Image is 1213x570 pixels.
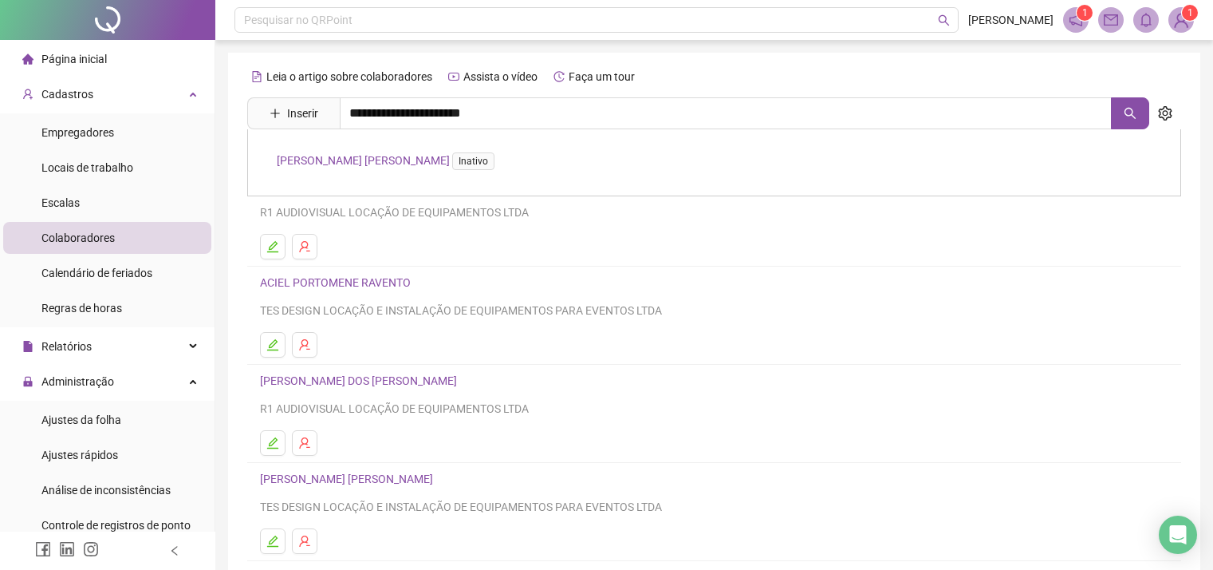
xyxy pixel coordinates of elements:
span: Faça um tour [569,70,635,83]
span: user-delete [298,437,311,449]
div: R1 AUDIOVISUAL LOCAÇÃO DE EQUIPAMENTOS LTDA [260,204,1168,221]
span: 1 [1082,7,1088,18]
span: edit [266,437,279,449]
span: setting [1158,106,1172,121]
span: search [938,14,950,26]
span: Colaboradores [41,232,115,244]
span: home [22,53,33,65]
span: lock [22,376,33,387]
a: [PERSON_NAME] [PERSON_NAME] [277,154,501,167]
div: TES DESIGN LOCAÇÃO E INSTALAÇÃO DE EQUIPAMENTOS PARA EVENTOS LTDA [260,302,1168,319]
span: youtube [448,71,459,82]
sup: Atualize o seu contato no menu Meus Dados [1182,5,1198,21]
img: 91134 [1169,8,1193,32]
span: Cadastros [41,88,93,101]
span: history [553,71,565,82]
span: Calendário de feriados [41,267,152,279]
a: [PERSON_NAME] DOS [PERSON_NAME] [260,374,462,387]
span: mail [1104,13,1118,27]
span: left [169,545,180,556]
a: ACIEL PORTOMENE RAVENTO [260,276,415,289]
span: edit [266,535,279,548]
span: 1 [1187,7,1193,18]
span: Ajustes da folha [41,414,121,426]
span: Regras de horas [41,302,122,315]
span: Leia o artigo sobre colaboradores [266,70,432,83]
span: file-text [251,71,262,82]
div: Open Intercom Messenger [1159,516,1197,554]
div: R1 AUDIOVISUAL LOCAÇÃO DE EQUIPAMENTOS LTDA [260,400,1168,418]
span: bell [1139,13,1153,27]
span: Locais de trabalho [41,161,133,174]
span: [PERSON_NAME] [968,11,1053,29]
span: instagram [83,541,99,557]
span: Inserir [287,105,318,122]
span: user-add [22,89,33,100]
span: Ajustes rápidos [41,449,118,461]
sup: 1 [1077,5,1093,21]
span: Inativo [452,152,494,170]
span: Controle de registros de ponto [41,519,191,532]
button: Inserir [257,101,331,126]
span: user-delete [298,240,311,253]
span: edit [266,338,279,351]
span: facebook [35,541,51,557]
span: linkedin [59,541,75,557]
span: Administração [41,375,114,388]
span: search [1124,107,1136,120]
span: user-delete [298,338,311,351]
span: file [22,341,33,352]
span: Relatórios [41,340,92,353]
div: TES DESIGN LOCAÇÃO E INSTALAÇÃO DE EQUIPAMENTOS PARA EVENTOS LTDA [260,498,1168,516]
span: Página inicial [41,53,107,65]
span: notification [1069,13,1083,27]
span: Escalas [41,196,80,209]
a: [PERSON_NAME] [PERSON_NAME] [260,473,438,485]
span: Assista o vídeo [463,70,538,83]
span: plus [270,108,281,119]
span: user-delete [298,535,311,548]
span: edit [266,240,279,253]
span: Empregadores [41,126,114,139]
span: Análise de inconsistências [41,484,171,497]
